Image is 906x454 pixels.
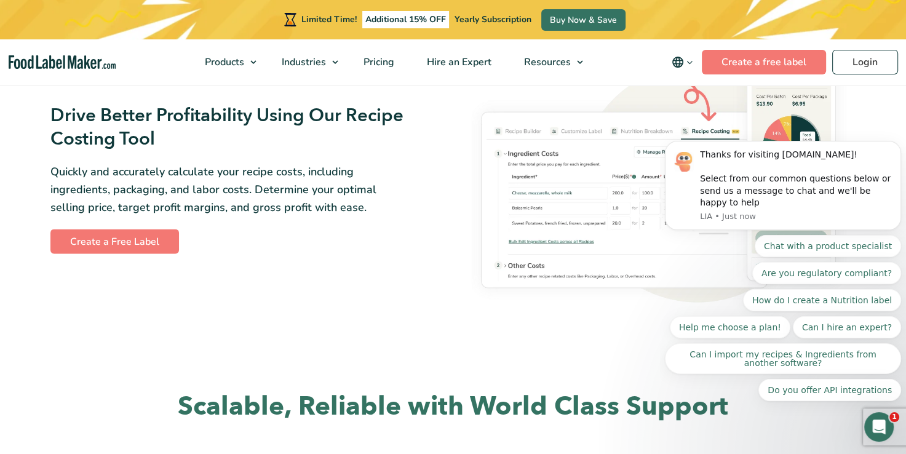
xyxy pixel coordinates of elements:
span: Yearly Subscription [455,14,531,25]
span: Hire an Expert [423,55,493,69]
span: Resources [520,55,572,69]
a: Resources [508,39,589,85]
iframe: Intercom live chat [864,412,894,442]
span: Additional 15% OFF [362,11,449,28]
h2: Scalable, Reliable with World Class Support [81,390,825,424]
span: Industries [278,55,327,69]
a: Pricing [348,39,408,85]
a: Create a Free Label [50,229,179,253]
span: 1 [889,412,899,422]
h3: Drive Better Profitability Using Our Recipe Costing Tool [50,104,407,151]
a: Hire an Expert [411,39,505,85]
p: Quickly and accurately calculate your recipe costs, including ingredients, packaging, and labor c... [50,163,407,216]
span: Limited Time! [301,14,357,25]
span: Pricing [360,55,395,69]
a: Products [189,39,263,85]
a: Industries [266,39,344,85]
span: Products [201,55,245,69]
a: Buy Now & Save [541,9,626,31]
